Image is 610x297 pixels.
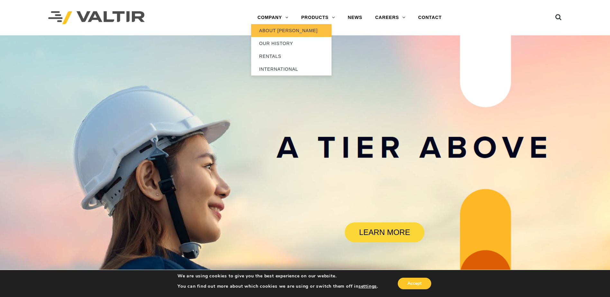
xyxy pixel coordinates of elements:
button: settings [359,283,377,289]
img: Valtir [48,11,145,24]
a: OUR HISTORY [251,37,332,50]
a: LEARN MORE [345,222,424,242]
a: RENTALS [251,50,332,63]
a: PRODUCTS [295,11,341,24]
a: INTERNATIONAL [251,63,332,76]
a: CONTACT [412,11,448,24]
button: Accept [398,278,431,289]
a: NEWS [341,11,369,24]
a: ABOUT [PERSON_NAME] [251,24,332,37]
a: COMPANY [251,11,295,24]
p: You can find out more about which cookies we are using or switch them off in . [178,283,378,289]
a: CAREERS [369,11,412,24]
p: We are using cookies to give you the best experience on our website. [178,273,378,279]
